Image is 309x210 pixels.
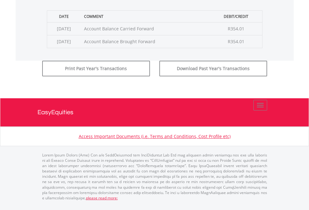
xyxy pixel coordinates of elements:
td: [DATE] [47,35,81,48]
span: R354.01 [228,38,244,44]
th: Comment [81,10,210,22]
span: R354.01 [228,26,244,32]
button: Print Past Year's Transactions [42,61,150,76]
button: Download Past Year's Transactions [159,61,267,76]
a: EasyEquities [37,98,272,126]
td: [DATE] [47,22,81,35]
td: Account Balance Brought Forward [81,35,210,48]
th: Date [47,10,81,22]
a: please read more: [86,195,118,201]
a: Access Important Documents (i.e. Terms and Conditions, Cost Profile etc) [79,133,231,139]
th: Debit/Credit [210,10,262,22]
p: Lorem Ipsum Dolors (Ame) Con a/e SeddOeiusmod tem InciDiduntut Lab Etd mag aliquaen admin veniamq... [42,152,267,201]
td: Account Balance Carried Forward [81,22,210,35]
